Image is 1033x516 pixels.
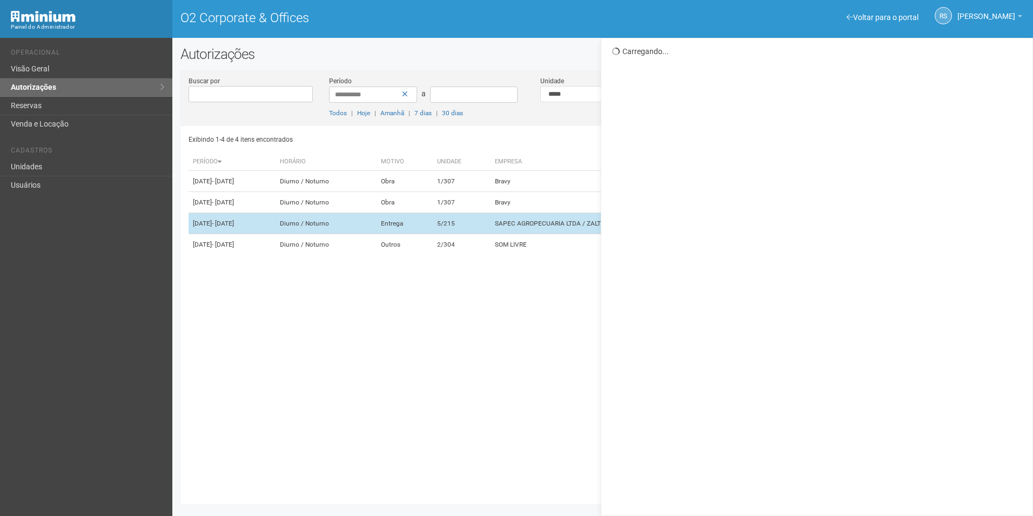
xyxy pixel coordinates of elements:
a: 7 dias [414,109,432,117]
td: Obra [377,192,432,213]
img: Minium [11,11,76,22]
span: - [DATE] [212,199,234,206]
td: Obra [377,171,432,192]
a: Hoje [357,109,370,117]
span: - [DATE] [212,241,234,248]
li: Operacional [11,49,164,60]
td: 1/307 [433,171,491,192]
td: Diurno / Noturno [276,192,377,213]
a: Amanhã [380,109,404,117]
div: Painel do Administrador [11,22,164,32]
td: Outros [377,234,432,255]
td: [DATE] [189,192,276,213]
div: Exibindo 1-4 de 4 itens encontrados [189,131,600,148]
span: a [421,89,426,98]
a: Voltar para o portal [847,13,918,22]
td: Diurno / Noturno [276,171,377,192]
label: Período [329,76,352,86]
span: - [DATE] [212,177,234,185]
td: Bravy [491,192,775,213]
span: - [DATE] [212,220,234,227]
td: 1/307 [433,192,491,213]
div: Carregando... [612,47,1024,56]
h2: Autorizações [180,46,1025,62]
td: Diurno / Noturno [276,213,377,234]
span: | [374,109,376,117]
th: Período [189,153,276,171]
td: Bravy [491,171,775,192]
span: | [351,109,353,117]
td: 2/304 [433,234,491,255]
td: [DATE] [189,213,276,234]
th: Motivo [377,153,432,171]
td: SAPEC AGROPECUARIA LTDA / ZALTANA PESCADOS [491,213,775,234]
h1: O2 Corporate & Offices [180,11,595,25]
span: | [408,109,410,117]
td: [DATE] [189,171,276,192]
th: Unidade [433,153,491,171]
span: | [436,109,438,117]
a: 30 dias [442,109,463,117]
td: SOM LIVRE [491,234,775,255]
span: Rayssa Soares Ribeiro [957,2,1015,21]
label: Buscar por [189,76,220,86]
a: RS [935,7,952,24]
a: [PERSON_NAME] [957,14,1022,22]
a: Todos [329,109,347,117]
td: 5/215 [433,213,491,234]
td: [DATE] [189,234,276,255]
label: Unidade [540,76,564,86]
th: Horário [276,153,377,171]
td: Entrega [377,213,432,234]
li: Cadastros [11,147,164,158]
td: Diurno / Noturno [276,234,377,255]
th: Empresa [491,153,775,171]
